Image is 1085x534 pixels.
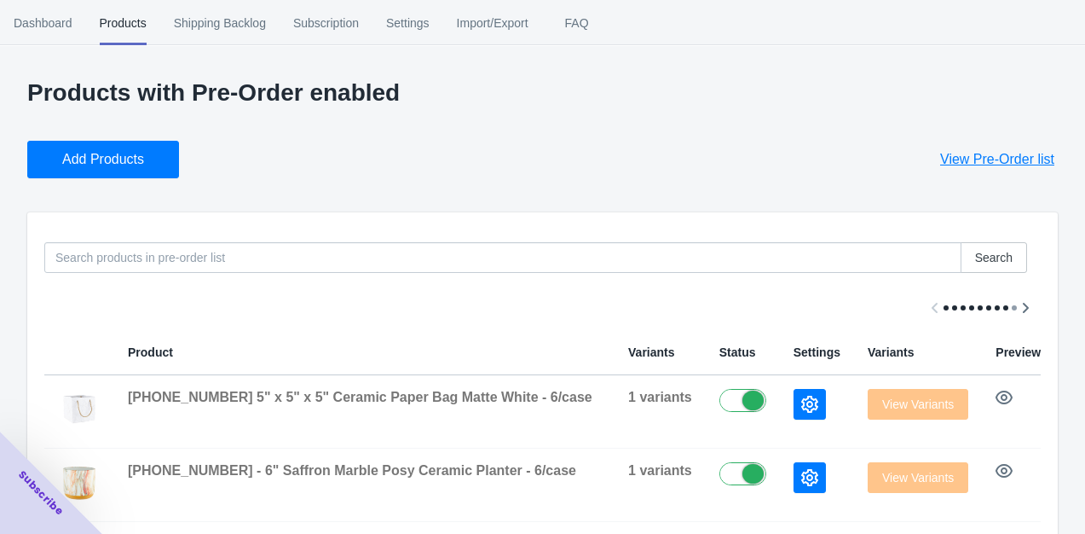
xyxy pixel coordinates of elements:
[58,389,101,430] img: 7428-06-222.jpg
[719,345,756,359] span: Status
[128,463,576,478] span: [PHONE_NUMBER] - 6" Saffron Marble Posy Ceramic Planter - 6/case
[27,79,1058,107] p: Products with Pre-Order enabled
[940,151,1054,168] span: View Pre-Order list
[100,1,147,45] span: Products
[628,390,692,404] span: 1 variants
[794,345,840,359] span: Settings
[1010,293,1041,323] button: Scroll table right one column
[457,1,528,45] span: Import/Export
[386,1,430,45] span: Settings
[996,345,1041,359] span: Preview
[27,141,179,178] button: Add Products
[128,390,592,404] span: [PHONE_NUMBER] 5" x 5" x 5" Ceramic Paper Bag Matte White - 6/case
[961,242,1027,273] button: Search
[174,1,266,45] span: Shipping Backlog
[868,345,914,359] span: Variants
[556,1,598,45] span: FAQ
[15,467,66,519] span: Subscribe
[293,1,359,45] span: Subscription
[14,1,72,45] span: Dashboard
[628,463,692,478] span: 1 variants
[920,141,1075,178] button: View Pre-Order list
[975,251,1013,264] span: Search
[62,151,144,168] span: Add Products
[628,345,674,359] span: Variants
[128,345,173,359] span: Product
[44,242,961,273] input: Search products in pre-order list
